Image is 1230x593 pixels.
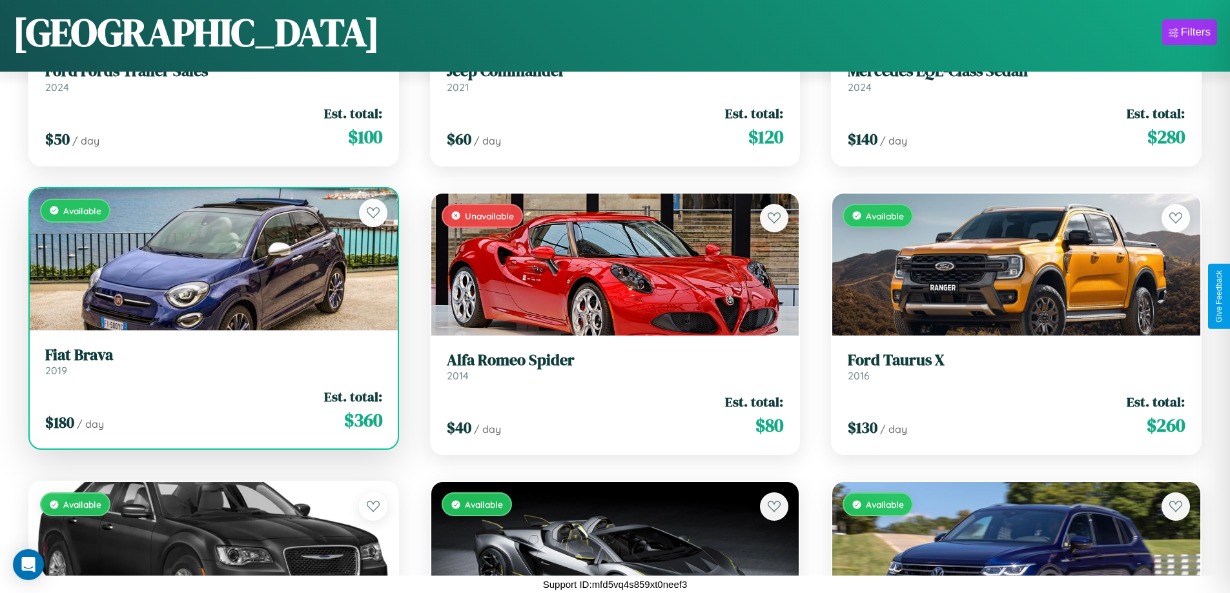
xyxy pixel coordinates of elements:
[1181,26,1211,39] div: Filters
[725,392,783,411] span: Est. total:
[447,81,469,94] span: 2021
[13,6,380,59] h1: [GEOGRAPHIC_DATA]
[474,134,501,147] span: / day
[880,423,907,436] span: / day
[447,351,784,370] h3: Alfa Romeo Spider
[45,128,70,150] span: $ 50
[324,104,382,123] span: Est. total:
[447,62,784,94] a: Jeep Commander2021
[848,81,872,94] span: 2024
[1162,19,1217,45] button: Filters
[45,412,74,433] span: $ 180
[45,62,382,94] a: Ford Fords Trailer Sales2024
[465,499,503,510] span: Available
[447,351,784,383] a: Alfa Romeo Spider2014
[543,576,687,593] p: Support ID: mfd5vq4s859xt0neef3
[348,124,382,150] span: $ 100
[848,351,1185,370] h3: Ford Taurus X
[72,134,99,147] span: / day
[13,549,44,580] div: Open Intercom Messenger
[1127,104,1185,123] span: Est. total:
[465,210,514,221] span: Unavailable
[447,62,784,81] h3: Jeep Commander
[45,62,382,81] h3: Ford Fords Trailer Sales
[1127,392,1185,411] span: Est. total:
[866,499,904,510] span: Available
[474,423,501,436] span: / day
[848,62,1185,94] a: Mercedes EQE-Class Sedan2024
[848,128,877,150] span: $ 140
[45,81,69,94] span: 2024
[1215,270,1224,323] div: Give Feedback
[63,205,101,216] span: Available
[45,346,382,377] a: Fiat Brava2019
[848,417,877,438] span: $ 130
[447,369,469,382] span: 2014
[324,387,382,406] span: Est. total:
[45,364,67,377] span: 2019
[447,417,471,438] span: $ 40
[45,346,382,365] h3: Fiat Brava
[447,128,471,150] span: $ 60
[748,124,783,150] span: $ 120
[755,412,783,438] span: $ 80
[866,210,904,221] span: Available
[63,499,101,510] span: Available
[1147,412,1185,438] span: $ 260
[725,104,783,123] span: Est. total:
[880,134,907,147] span: / day
[77,417,104,430] span: / day
[344,407,382,433] span: $ 360
[1147,124,1185,150] span: $ 280
[848,351,1185,383] a: Ford Taurus X2016
[848,369,870,382] span: 2016
[848,62,1185,81] h3: Mercedes EQE-Class Sedan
